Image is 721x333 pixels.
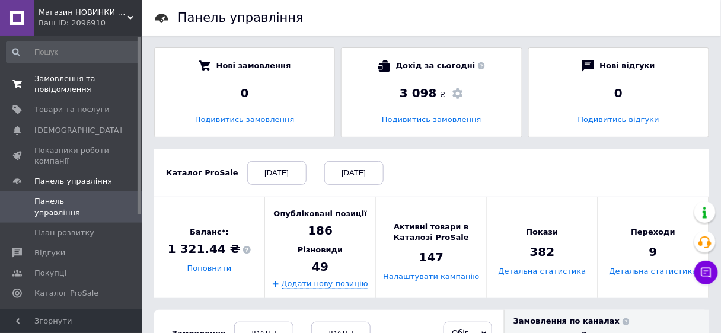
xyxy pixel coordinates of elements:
a: Детальна статистика [610,267,697,276]
div: 0 [167,85,323,101]
div: Ваш ID: 2096910 [39,18,142,28]
span: 147 [419,249,444,266]
span: Переходи [631,227,675,238]
span: 382 [530,244,555,261]
span: Різновиди [298,245,343,256]
div: Каталог ProSale [166,168,238,178]
span: Панель управління [34,196,110,217]
a: Налаштувати кампанію [383,273,479,281]
div: Замовлення по каналах [513,316,709,326]
span: Баланс*: [168,227,251,238]
span: 186 [308,223,333,239]
a: Поповнити [187,264,232,273]
span: Покупці [34,268,66,278]
a: Подивитись замовлення [382,115,481,124]
span: ₴ [440,89,446,100]
div: [DATE] [247,161,307,185]
span: Аналітика [34,308,75,319]
span: Показники роботи компанії [34,145,110,166]
span: 3 098 [400,86,437,100]
span: 9 [649,244,658,261]
h1: Панель управління [178,11,304,25]
a: Подивитись замовлення [195,115,295,124]
span: [DEMOGRAPHIC_DATA] [34,125,122,136]
span: План розвитку [34,228,94,238]
div: 0 [541,85,697,101]
a: Додати нову позицію [282,279,368,289]
span: Замовлення та повідомлення [34,73,110,95]
a: Детальна статистика [499,267,586,276]
span: Магазин НОВИНКИ - стильні рюкзаки та ляльки Реборн [39,7,127,18]
button: Чат з покупцем [694,261,718,284]
span: Нові відгуки [600,60,655,72]
input: Пошук [6,41,140,63]
span: Покази [527,227,559,238]
span: Каталог ProSale [34,288,98,299]
span: 49 [312,259,328,276]
span: 1 321.44 ₴ [168,241,251,258]
span: Нові замовлення [216,60,291,72]
span: Активні товари в Каталозі ProSale [376,222,486,243]
span: Панель управління [34,176,112,187]
span: Опубліковані позиції [274,209,367,220]
span: Відгуки [34,248,65,258]
span: Дохід за сьогодні [396,60,485,72]
span: Товари та послуги [34,104,110,115]
a: Подивитись відгуки [578,115,659,124]
div: [DATE] [324,161,384,185]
